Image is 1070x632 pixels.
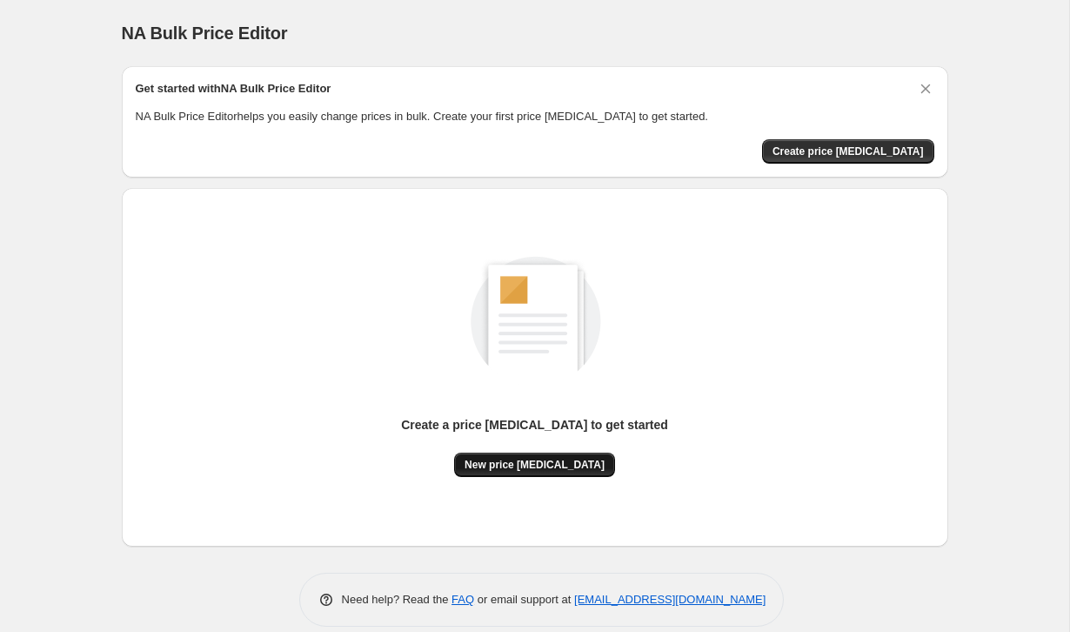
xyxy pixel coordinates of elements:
span: Need help? Read the [342,593,452,606]
p: NA Bulk Price Editor helps you easily change prices in bulk. Create your first price [MEDICAL_DAT... [136,108,934,125]
button: New price [MEDICAL_DATA] [454,453,615,477]
button: Create price change job [762,139,934,164]
a: [EMAIL_ADDRESS][DOMAIN_NAME] [574,593,766,606]
a: FAQ [451,593,474,606]
span: NA Bulk Price Editor [122,24,288,43]
button: Dismiss card [917,80,934,97]
span: or email support at [474,593,574,606]
p: Create a price [MEDICAL_DATA] to get started [401,416,668,434]
span: Create price [MEDICAL_DATA] [772,145,924,158]
h2: Get started with NA Bulk Price Editor [136,80,331,97]
span: New price [MEDICAL_DATA] [465,458,605,472]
